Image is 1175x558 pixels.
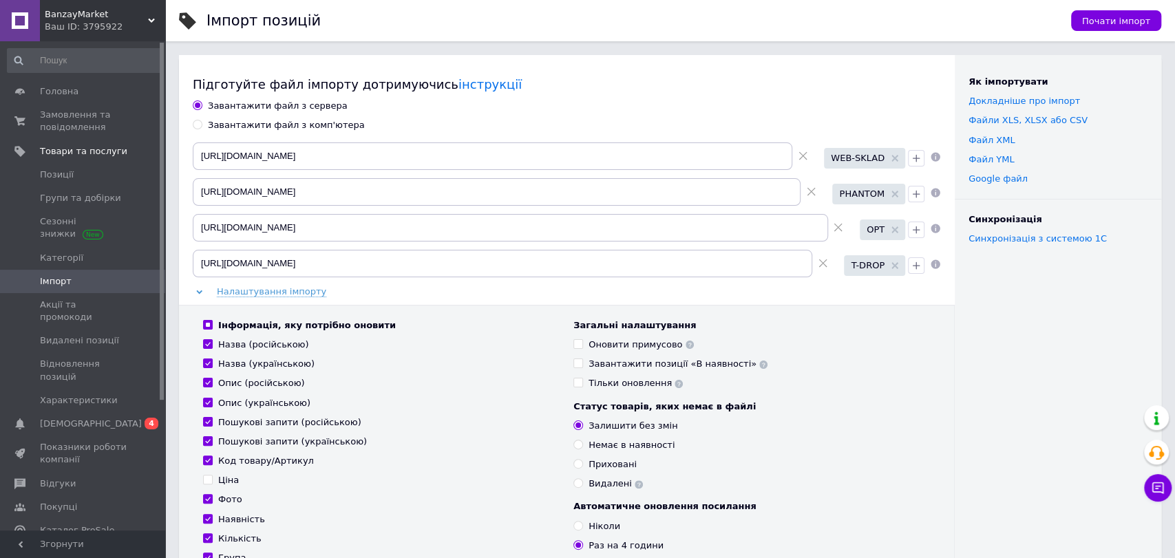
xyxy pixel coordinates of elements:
span: Категорії [40,252,83,264]
span: Сезонні знижки [40,215,127,240]
button: Чат з покупцем [1144,474,1172,502]
div: Автоматичне оновлення посилання [573,500,930,513]
div: Видалені [589,477,643,490]
span: Замовлення та повідомлення [40,109,127,133]
div: Опис (російською) [218,377,305,389]
a: Докладніше про імпорт [968,96,1080,106]
span: Відновлення позицій [40,358,127,383]
div: Пошукові запити (російською) [218,416,361,429]
div: Залишити без змін [589,420,677,432]
a: Google файл [968,173,1028,184]
h1: Імпорт позицій [207,12,321,29]
span: OPT [867,224,885,236]
div: Код товару/Артикул [218,455,314,467]
div: Приховані [589,458,637,471]
input: Вкажіть посилання [193,178,801,206]
div: Ціна [218,474,239,486]
span: PHANTOM [839,188,885,200]
div: Як імпортувати [968,76,1147,88]
span: Характеристики [40,394,118,407]
input: Вкажіть посилання [193,214,828,242]
div: Фото [218,493,242,506]
div: Пошукові запити (українською) [218,436,367,448]
div: Синхронізація [968,213,1147,226]
div: Загальні налаштування [573,319,930,332]
div: Раз на 4 години [589,539,664,552]
span: Каталог ProSale [40,524,114,537]
a: Файли ХLS, XLSX або CSV [968,115,1088,125]
div: Підготуйте файл імпорту дотримуючись [193,76,941,93]
span: Налаштування імпорту [217,286,326,297]
div: Тільки оновлення [589,377,683,389]
input: Вкажіть посилання [193,142,792,170]
button: Почати імпорт [1071,10,1161,31]
div: Наявність [218,513,265,526]
a: інструкції [458,77,522,92]
span: T-DROP [851,259,885,272]
div: Немає в наявності [589,439,675,451]
span: Почати імпорт [1082,16,1150,26]
input: Вкажіть посилання [193,250,812,277]
a: Файл YML [968,154,1014,164]
div: Ніколи [589,520,620,533]
span: Імпорт [40,275,72,288]
div: Завантажити файл з комп'ютера [208,119,365,131]
span: Показники роботи компанії [40,441,127,466]
div: Статус товарів, яких немає в файлі [573,400,930,413]
span: Головна [40,85,78,98]
a: Файл XML [968,135,1015,145]
span: [DEMOGRAPHIC_DATA] [40,418,142,430]
div: Опис (українською) [218,397,310,409]
span: 4 [145,418,158,429]
div: Назва (російською) [218,339,309,351]
span: BanzayMarket [45,8,148,21]
div: Інформація, яку потрібно оновити [218,319,396,332]
span: Видалені позиції [40,334,119,347]
span: Товари та послуги [40,145,127,158]
div: Кількість [218,533,262,545]
input: Пошук [7,48,162,73]
span: Відгуки [40,477,76,490]
div: Завантажити позиції «В наявності» [589,358,768,370]
a: Синхронізація з системою 1С [968,233,1107,244]
div: Назва (українською) [218,358,315,370]
div: Оновити примусово [589,339,694,351]
span: Групи та добірки [40,192,121,204]
span: Покупці [40,501,77,513]
div: Ваш ID: 3795922 [45,21,165,33]
div: Завантажити файл з сервера [208,100,348,112]
span: Позиції [40,169,74,181]
span: WEB-SKLAD [831,152,885,164]
span: Акції та промокоди [40,299,127,323]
